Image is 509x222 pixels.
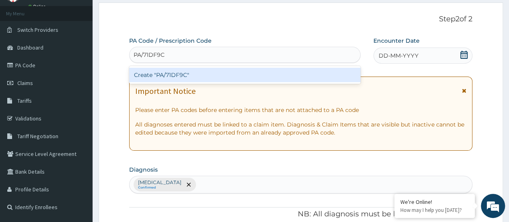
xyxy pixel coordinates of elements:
div: We're Online! [400,198,469,205]
p: NB: All diagnosis must be linked to a claim item [129,209,472,220]
div: Chat with us now [42,45,135,56]
p: Step 2 of 2 [129,15,472,24]
p: Please enter PA codes before entering items that are not attached to a PA code [135,106,466,114]
span: Dashboard [17,44,43,51]
span: Tariff Negotiation [17,133,58,140]
textarea: Type your message and hit 'Enter' [4,141,153,170]
div: Create "PA/71DF9C" [129,68,360,82]
a: Online [28,4,47,9]
p: All diagnoses entered must be linked to a claim item. Diagnosis & Claim Items that are visible bu... [135,120,466,137]
h1: Important Notice [135,87,196,95]
label: Encounter Date [373,37,420,45]
div: Minimize live chat window [132,4,151,23]
label: PA Code / Prescription Code [129,37,212,45]
img: d_794563401_company_1708531726252_794563401 [15,40,33,60]
span: We're online! [47,62,111,143]
span: Tariffs [17,97,32,104]
label: Diagnosis [129,166,158,174]
span: DD-MM-YYYY [379,52,418,60]
span: Switch Providers [17,26,58,33]
p: How may I help you today? [400,207,469,214]
span: Claims [17,79,33,87]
